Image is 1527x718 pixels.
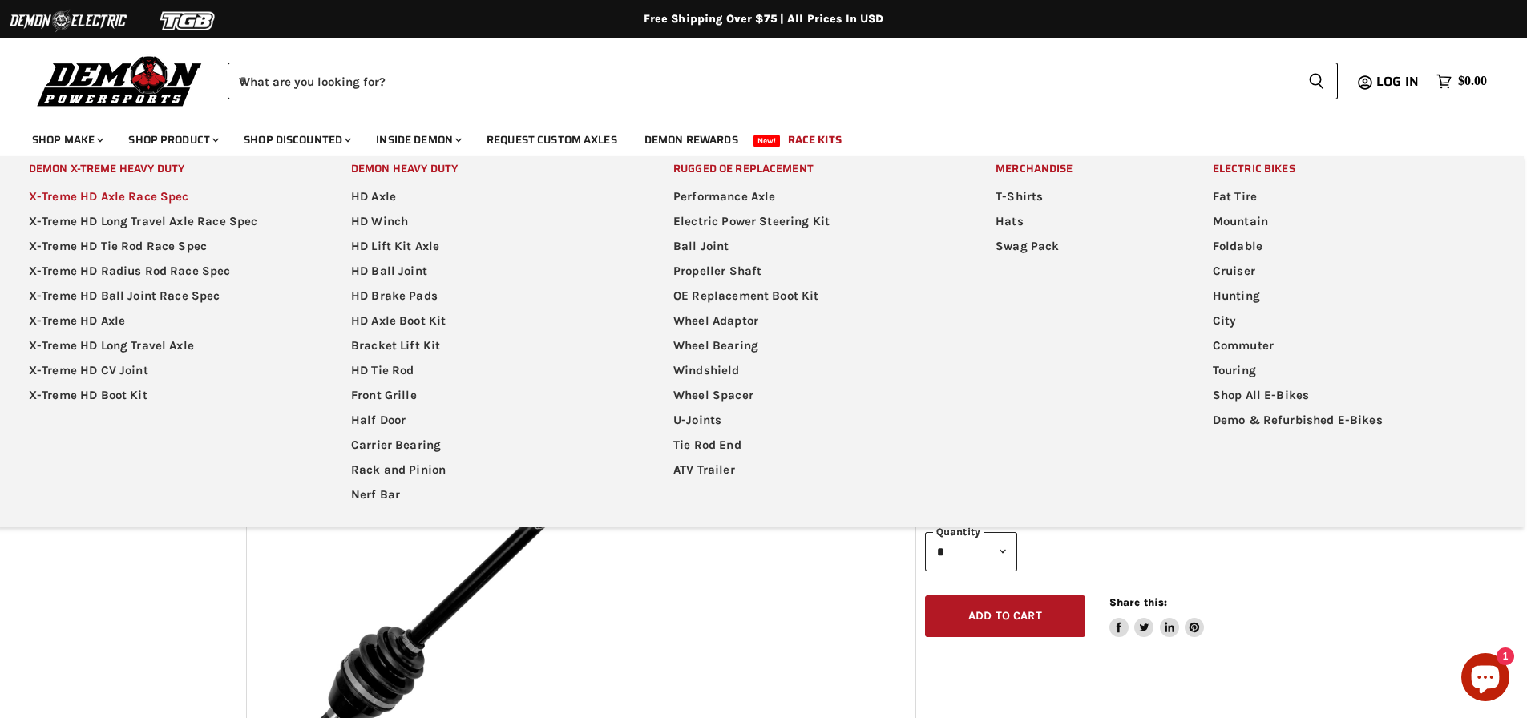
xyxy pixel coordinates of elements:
a: X-Treme HD Boot Kit [9,383,328,408]
ul: Main menu [1193,184,1512,433]
a: Merchandise [976,156,1190,181]
a: T-Shirts [976,184,1190,209]
a: Front Grille [331,383,650,408]
a: ATV Trailer [653,458,972,482]
a: Touring [1193,358,1512,383]
a: Demon X-treme Heavy Duty [9,156,328,181]
a: Half Door [331,408,650,433]
a: Windshield [653,358,972,383]
a: Electric Power Steering Kit [653,209,972,234]
a: OE Replacement Boot Kit [653,284,972,309]
a: Log in [1369,75,1428,89]
a: Swag Pack [976,234,1190,259]
a: Tie Rod End [653,433,972,458]
a: Wheel Adaptor [653,309,972,333]
a: Propeller Shaft [653,259,972,284]
a: Demon Heavy Duty [331,156,650,181]
a: Shop Product [116,123,228,156]
a: HD Tie Rod [331,358,650,383]
a: X-Treme HD CV Joint [9,358,328,383]
span: Log in [1376,71,1419,91]
a: X-Treme HD Tie Rod Race Spec [9,234,328,259]
a: Carrier Bearing [331,433,650,458]
select: Quantity [925,532,1017,571]
a: HD Ball Joint [331,259,650,284]
a: X-Treme HD Radius Rod Race Spec [9,259,328,284]
a: Nerf Bar [331,482,650,507]
a: Commuter [1193,333,1512,358]
a: Mountain [1193,209,1512,234]
a: Cruiser [1193,259,1512,284]
a: Hats [976,209,1190,234]
a: Foldable [1193,234,1512,259]
ul: Main menu [976,184,1190,259]
span: Add to cart [968,609,1042,623]
span: Share this: [1109,596,1167,608]
button: Add to cart [925,595,1085,638]
a: Performance Axle [653,184,972,209]
a: Request Custom Axles [475,123,629,156]
form: Product [228,63,1338,99]
a: X-Treme HD Ball Joint Race Spec [9,284,328,309]
span: $0.00 [1458,74,1487,89]
a: Shop Make [20,123,113,156]
input: When autocomplete results are available use up and down arrows to review and enter to select [228,63,1295,99]
a: City [1193,309,1512,333]
a: X-Treme HD Axle [9,309,328,333]
div: Free Shipping Over $75 | All Prices In USD [123,12,1405,26]
a: Shop Discounted [232,123,361,156]
img: Demon Electric Logo 2 [8,6,128,36]
span: New! [753,135,781,147]
a: X-Treme HD Axle Race Spec [9,184,328,209]
ul: Main menu [20,117,1483,156]
a: HD Lift Kit Axle [331,234,650,259]
a: $0.00 [1428,70,1495,93]
inbox-online-store-chat: Shopify online store chat [1456,653,1514,705]
img: Demon Powersports [32,52,208,109]
a: Ball Joint [653,234,972,259]
a: Demo & Refurbished E-Bikes [1193,408,1512,433]
a: HD Axle Boot Kit [331,309,650,333]
a: Race Kits [776,123,854,156]
img: TGB Logo 2 [128,6,248,36]
a: X-Treme HD Long Travel Axle Race Spec [9,209,328,234]
aside: Share this: [1109,595,1205,638]
a: Fat Tire [1193,184,1512,209]
a: Rack and Pinion [331,458,650,482]
ul: Main menu [653,184,972,482]
a: Inside Demon [364,123,471,156]
a: Rugged OE Replacement [653,156,972,181]
ul: Main menu [9,184,328,408]
a: Wheel Bearing [653,333,972,358]
a: Demon Rewards [632,123,750,156]
a: HD Winch [331,209,650,234]
a: HD Brake Pads [331,284,650,309]
button: Search [1295,63,1338,99]
ul: Main menu [331,184,650,507]
a: Electric Bikes [1193,156,1512,181]
a: HD Axle [331,184,650,209]
a: Wheel Spacer [653,383,972,408]
a: Bracket Lift Kit [331,333,650,358]
a: Hunting [1193,284,1512,309]
a: Shop All E-Bikes [1193,383,1512,408]
a: U-Joints [653,408,972,433]
a: X-Treme HD Long Travel Axle [9,333,328,358]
